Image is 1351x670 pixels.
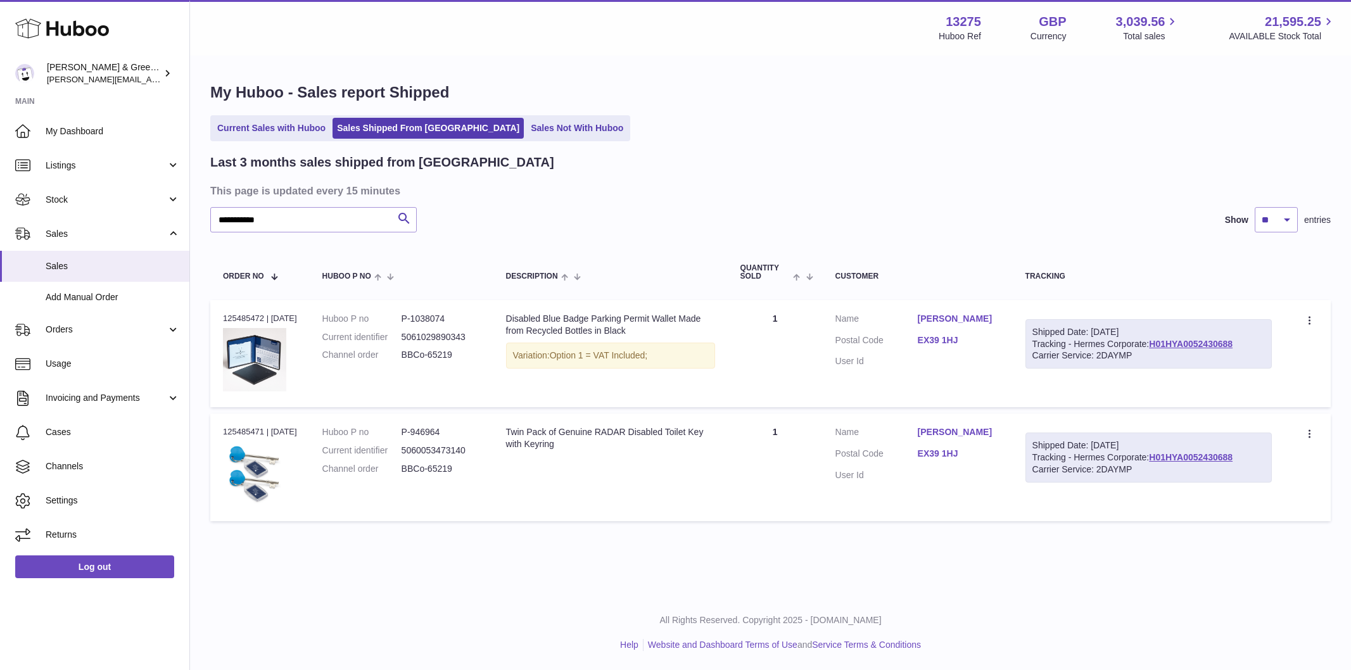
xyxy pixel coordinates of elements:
[322,272,371,281] span: Huboo P no
[506,343,715,369] div: Variation:
[835,469,918,481] dt: User Id
[1032,326,1265,338] div: Shipped Date: [DATE]
[46,194,167,206] span: Stock
[15,555,174,578] a: Log out
[1229,13,1336,42] a: 21,595.25 AVAILABLE Stock Total
[46,529,180,541] span: Returns
[402,463,481,475] dd: BBCo-65219
[46,358,180,370] span: Usage
[728,414,823,521] td: 1
[223,426,297,438] div: 125485471 | [DATE]
[210,154,554,171] h2: Last 3 months sales shipped from [GEOGRAPHIC_DATA]
[210,82,1331,103] h1: My Huboo - Sales report Shipped
[46,460,180,472] span: Channels
[1025,433,1272,483] div: Tracking - Hermes Corporate:
[1229,30,1336,42] span: AVAILABLE Stock Total
[1149,452,1233,462] a: H01HYA0052430688
[223,328,286,391] img: BlueBadgeCoFeb25-040.jpg
[402,313,481,325] dd: P-1038074
[15,64,34,83] img: ellen@bluebadgecompany.co.uk
[644,639,921,651] li: and
[1304,214,1331,226] span: entries
[1116,13,1165,30] span: 3,039.56
[648,640,797,650] a: Website and Dashboard Terms of Use
[835,272,1000,281] div: Customer
[620,640,638,650] a: Help
[946,13,981,30] strong: 13275
[506,272,558,281] span: Description
[200,614,1341,626] p: All Rights Reserved. Copyright 2025 - [DOMAIN_NAME]
[1265,13,1321,30] span: 21,595.25
[1025,272,1272,281] div: Tracking
[812,640,921,650] a: Service Terms & Conditions
[402,349,481,361] dd: BBCo-65219
[47,61,161,85] div: [PERSON_NAME] & Green Ltd
[1149,339,1233,349] a: H01HYA0052430688
[223,442,286,505] img: $_57.JPG
[46,228,167,240] span: Sales
[223,313,297,324] div: 125485472 | [DATE]
[46,392,167,404] span: Invoicing and Payments
[918,426,1000,438] a: [PERSON_NAME]
[1032,464,1265,476] div: Carrier Service: 2DAYMP
[918,448,1000,460] a: EX39 1HJ
[333,118,524,139] a: Sales Shipped From [GEOGRAPHIC_DATA]
[1123,30,1179,42] span: Total sales
[835,355,918,367] dt: User Id
[46,160,167,172] span: Listings
[46,291,180,303] span: Add Manual Order
[322,349,402,361] dt: Channel order
[939,30,981,42] div: Huboo Ref
[835,334,918,350] dt: Postal Code
[402,445,481,457] dd: 5060053473140
[1225,214,1248,226] label: Show
[1039,13,1066,30] strong: GBP
[918,313,1000,325] a: [PERSON_NAME]
[223,272,264,281] span: Order No
[322,313,402,325] dt: Huboo P no
[322,331,402,343] dt: Current identifier
[1116,13,1180,42] a: 3,039.56 Total sales
[47,74,254,84] span: [PERSON_NAME][EMAIL_ADDRESS][DOMAIN_NAME]
[550,350,648,360] span: Option 1 = VAT Included;
[46,324,167,336] span: Orders
[46,426,180,438] span: Cases
[322,445,402,457] dt: Current identifier
[740,264,790,281] span: Quantity Sold
[1025,319,1272,369] div: Tracking - Hermes Corporate:
[506,313,715,337] div: Disabled Blue Badge Parking Permit Wallet Made from Recycled Bottles in Black
[46,260,180,272] span: Sales
[210,184,1328,198] h3: This page is updated every 15 minutes
[402,426,481,438] dd: P-946964
[322,426,402,438] dt: Huboo P no
[46,495,180,507] span: Settings
[918,334,1000,346] a: EX39 1HJ
[1031,30,1067,42] div: Currency
[1032,439,1265,452] div: Shipped Date: [DATE]
[322,463,402,475] dt: Channel order
[728,300,823,407] td: 1
[46,125,180,137] span: My Dashboard
[526,118,628,139] a: Sales Not With Huboo
[835,426,918,441] dt: Name
[835,313,918,328] dt: Name
[213,118,330,139] a: Current Sales with Huboo
[835,448,918,463] dt: Postal Code
[402,331,481,343] dd: 5061029890343
[506,426,715,450] div: Twin Pack of Genuine RADAR Disabled Toilet Key with Keyring
[1032,350,1265,362] div: Carrier Service: 2DAYMP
